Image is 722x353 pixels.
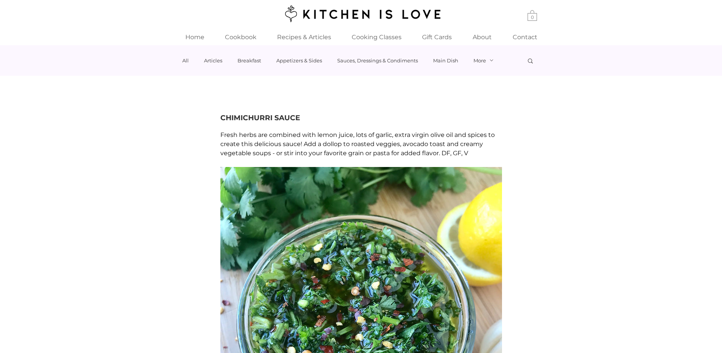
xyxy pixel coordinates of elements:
img: Kitchen is Love logo [280,4,442,23]
a: Articles [204,57,222,64]
p: Cooking Classes [348,29,405,45]
h1: CHIMICHURRI SAUCE [220,113,502,123]
nav: Blog [182,45,519,76]
a: Sauces, Dressings & Condiments [337,57,418,64]
div: Cooking Classes [342,29,412,45]
a: Recipes & Articles [267,29,342,45]
button: More [473,57,494,64]
span: Fresh herbs are combined with lemon juice, lots of garlic, extra virgin olive oil and spices to c... [220,131,496,157]
a: Gift Cards [412,29,462,45]
p: Cookbook [221,29,260,45]
a: About [462,29,502,45]
a: Cookbook [215,29,267,45]
a: All [182,57,189,64]
a: Home [175,29,215,45]
p: Contact [509,29,541,45]
p: Home [182,29,208,45]
a: Appetizers & Sides [276,57,322,64]
a: Cart with 0 items [528,10,537,21]
a: Main Dish [433,57,458,64]
a: Contact [502,29,548,45]
div: Search [527,57,534,64]
nav: Site [175,29,548,45]
p: Gift Cards [418,29,456,45]
text: 0 [531,14,534,20]
p: Recipes & Articles [273,29,335,45]
a: Breakfast [237,57,261,64]
p: About [469,29,496,45]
